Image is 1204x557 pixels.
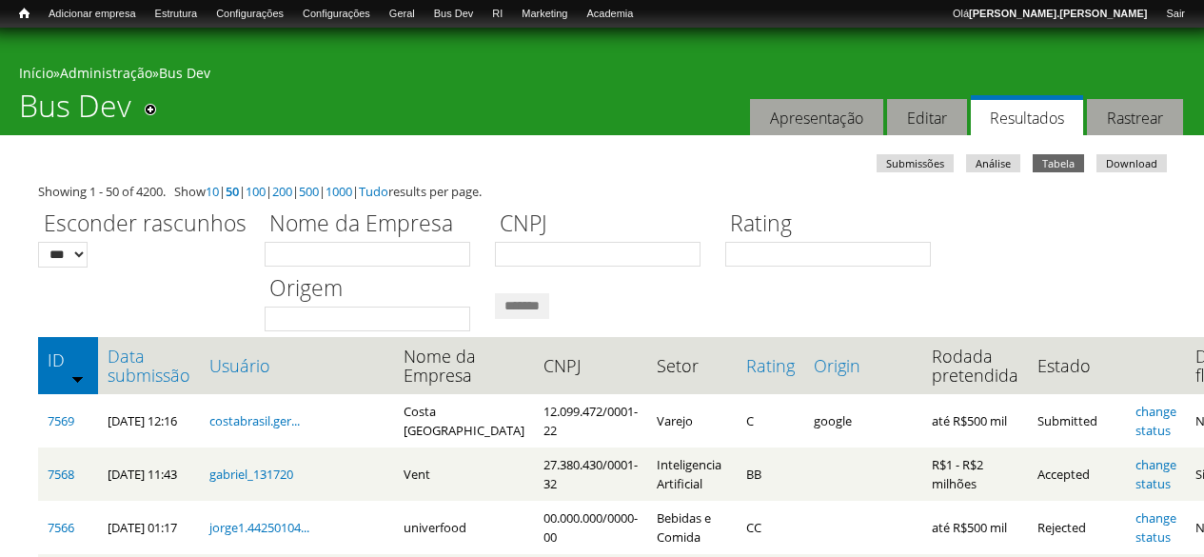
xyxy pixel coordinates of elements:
a: Bus Dev [424,5,484,24]
td: Rejected [1028,501,1126,554]
td: [DATE] 11:43 [98,448,200,501]
td: [DATE] 01:17 [98,501,200,554]
td: C [737,394,804,448]
a: Origin [814,356,913,375]
label: Esconder rascunhos [38,208,252,242]
a: Rating [746,356,795,375]
a: 50 [226,183,239,200]
label: Nome da Empresa [265,208,483,242]
a: 500 [299,183,319,200]
h1: Bus Dev [19,88,131,135]
a: Marketing [512,5,577,24]
a: Download [1096,154,1167,172]
th: Setor [647,337,737,394]
a: Academia [577,5,642,24]
a: Usuário [209,356,385,375]
a: Apresentação [750,99,883,136]
td: R$1 - R$2 milhões [922,448,1028,501]
td: CC [737,501,804,554]
td: 12.099.472/0001-22 [534,394,647,448]
label: Origem [265,272,483,307]
a: Configurações [207,5,293,24]
td: Bebidas e Comida [647,501,737,554]
a: change status [1135,403,1176,439]
span: Início [19,7,30,20]
a: RI [483,5,512,24]
td: [DATE] 12:16 [98,394,200,448]
a: Sair [1156,5,1194,24]
th: Nome da Empresa [394,337,534,394]
div: Showing 1 - 50 of 4200. Show | | | | | | results per page. [38,182,1166,201]
a: 100 [246,183,266,200]
td: Accepted [1028,448,1126,501]
a: Submissões [877,154,954,172]
td: Submitted [1028,394,1126,448]
td: 27.380.430/0001-32 [534,448,647,501]
img: ordem crescente [71,372,84,385]
label: CNPJ [495,208,713,242]
strong: [PERSON_NAME].[PERSON_NAME] [969,8,1147,19]
a: Estrutura [146,5,207,24]
a: Administração [60,64,152,82]
a: gabriel_131720 [209,466,293,483]
td: Inteligencia Artificial [647,448,737,501]
th: Rodada pretendida [922,337,1028,394]
a: 1000 [326,183,352,200]
td: até R$500 mil [922,501,1028,554]
a: 7566 [48,519,74,536]
td: até R$500 mil [922,394,1028,448]
td: 00.000.000/0000-00 [534,501,647,554]
a: ID [48,350,89,369]
a: Geral [380,5,424,24]
td: univerfood [394,501,534,554]
a: Início [10,5,39,23]
a: costabrasil.ger... [209,412,300,429]
a: 200 [272,183,292,200]
a: change status [1135,456,1176,492]
a: 7569 [48,412,74,429]
label: Rating [725,208,943,242]
a: Configurações [293,5,380,24]
td: Vent [394,448,534,501]
a: Análise [966,154,1020,172]
td: Costa [GEOGRAPHIC_DATA] [394,394,534,448]
td: BB [737,448,804,501]
a: Início [19,64,53,82]
a: jorge1.44250104... [209,519,309,536]
a: Rastrear [1087,99,1183,136]
a: change status [1135,509,1176,546]
a: Tabela [1033,154,1084,172]
a: Olá[PERSON_NAME].[PERSON_NAME] [943,5,1156,24]
td: google [804,394,922,448]
a: Adicionar empresa [39,5,146,24]
a: 7568 [48,466,74,483]
td: Varejo [647,394,737,448]
a: Resultados [971,95,1083,136]
a: Editar [887,99,967,136]
th: Estado [1028,337,1126,394]
a: 10 [206,183,219,200]
a: Tudo [359,183,388,200]
a: Data submissão [108,347,190,385]
a: Bus Dev [159,64,210,82]
th: CNPJ [534,337,647,394]
div: » » [19,64,1185,88]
